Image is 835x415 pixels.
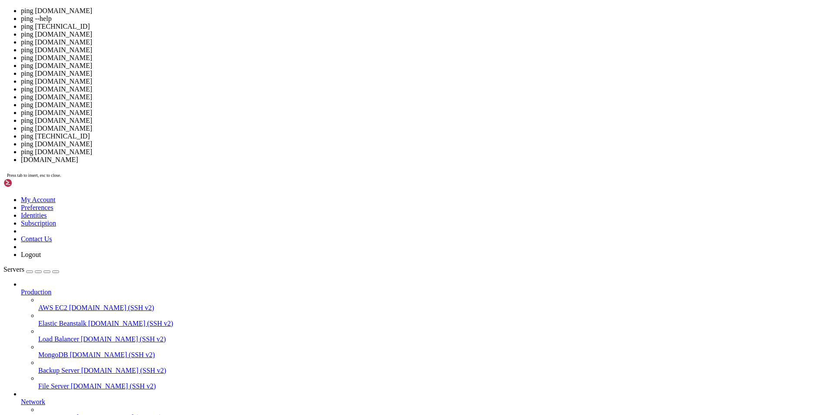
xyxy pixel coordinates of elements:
[38,320,832,327] a: Elastic Beanstalk [DOMAIN_NAME] (SSH v2)
[3,100,722,107] x-row: address: [STREET_ADDRESS]
[21,38,832,46] li: ping [DOMAIN_NAME]
[3,266,59,273] a: Servers
[21,78,832,85] li: ping [DOMAIN_NAME]
[21,70,832,78] li: ping [DOMAIN_NAME]
[3,322,722,329] x-row: last-modified: [DATE]T10:31:12Z
[21,251,41,258] a: Logout
[81,367,167,374] span: [DOMAIN_NAME] (SSH v2)
[38,335,79,343] span: Load Balancer
[21,204,53,211] a: Preferences
[21,109,832,117] li: ping [DOMAIN_NAME]
[38,304,67,311] span: AWS EC2
[21,219,56,227] a: Subscription
[3,11,722,18] x-row: remarks: | Please use [EMAIL_ADDRESS][DOMAIN_NAME] for complaints and only after |
[21,15,832,23] li: ping --help
[7,173,61,178] span: Press tab to insert, esc to close.
[3,40,722,48] x-row: remarks: | DO NOT CALL, FAX, OR CONTACT US BY ANY OTHER MEANS EXCEPT |
[3,48,722,55] x-row: remarks: | [EMAIL_ADDRESS][DOMAIN_NAME] |
[81,335,166,343] span: [DOMAIN_NAME] (SSH v2)
[38,367,80,374] span: Backup Server
[3,211,722,218] x-row: remarks: | [EMAIL_ADDRESS][DOMAIN_NAME] |
[21,62,832,70] li: ping [DOMAIN_NAME]
[3,18,722,26] x-row: remarks: | you have tried contacting directly our customers according |
[3,107,722,115] x-row: address: [GEOGRAPHIC_DATA] / [GEOGRAPHIC_DATA]
[3,92,722,100] x-row: role: RCS RDS
[38,327,832,343] li: Load Balancer [DOMAIN_NAME] (SSH v2)
[3,78,722,85] x-row: source: RIPE # Filtered
[3,292,722,300] x-row: holes: [URL]
[3,344,722,351] x-row: % This query was served by the RIPE Database Query Service version 1.118.1 ([GEOGRAPHIC_DATA])
[3,129,722,137] x-row: abuse-mailbox: [EMAIL_ADDRESS][DOMAIN_NAME]
[3,115,722,122] x-row: phone: [PHONE_NUMBER]
[69,304,154,311] span: [DOMAIN_NAME] (SSH v2)
[21,46,832,54] li: ping [DOMAIN_NAME]
[38,367,832,375] a: Backup Server [DOMAIN_NAME] (SSH v2)
[21,288,832,296] a: Production
[38,382,832,390] a: File Server [DOMAIN_NAME] (SSH v2)
[3,174,722,181] x-row: remarks: | Please use [EMAIL_ADDRESS][DOMAIN_NAME] for complaints and only after |
[3,179,53,187] img: Shellngn
[38,351,68,358] span: MongoDB
[38,382,69,390] span: File Server
[3,55,722,63] x-row: remarks: +------------------------------------------------------------+
[3,270,722,277] x-row: route: [URL]
[38,304,832,312] a: AWS EC2 [DOMAIN_NAME] (SSH v2)
[21,93,832,101] li: ping [DOMAIN_NAME]
[3,63,722,70] x-row: created: [DATE]T00:00:00Z
[21,7,832,15] li: ping [DOMAIN_NAME]
[3,277,722,285] x-row: descr: RDSNET
[21,398,45,405] span: Network
[38,343,832,359] li: MongoDB [DOMAIN_NAME] (SSH v2)
[3,181,722,189] x-row: remarks: | you have tried contacting directly our customers according |
[38,375,832,390] li: File Server [DOMAIN_NAME] (SSH v2)
[3,144,722,152] x-row: tech-c: GEPU1-RIPE
[21,54,832,62] li: ping [DOMAIN_NAME]
[3,226,722,233] x-row: created: [DATE]T08:33:39Z
[3,189,722,196] x-row: remarks: | to the details registered in RIPE database. |
[3,3,722,11] x-row: remarks: +------------------------------------------------------------+
[3,137,722,144] x-row: admin-c: GEPU1-RIPE
[3,233,722,240] x-row: last-modified: [DATE]T03:16:10Z
[3,33,722,40] x-row: remarks: +------------------------------------------------------------+
[38,312,832,327] li: Elastic Beanstalk [DOMAIN_NAME] (SSH v2)
[3,285,722,292] x-row: origin: AS8708
[21,125,832,132] li: ping [DOMAIN_NAME]
[3,152,722,159] x-row: nic-hdl: RDS2012-RIPE
[38,359,832,375] li: Backup Server [DOMAIN_NAME] (SSH v2)
[21,101,832,109] li: ping [DOMAIN_NAME]
[21,196,56,203] a: My Account
[38,351,832,359] a: MongoDB [DOMAIN_NAME] (SSH v2)
[71,382,156,390] span: [DOMAIN_NAME] (SSH v2)
[3,366,722,374] x-row: root@vps130383:~# ping
[21,212,47,219] a: Identities
[3,166,722,174] x-row: remarks: +------------------------------------------------------------+
[3,314,722,322] x-row: created: [DATE]T13:59:02Z
[3,26,722,33] x-row: remarks: | to the details registered in RIPE database. |
[3,70,722,78] x-row: last-modified: [DATE]T07:16:42Z
[21,140,832,148] li: ping [DOMAIN_NAME]
[21,148,832,156] li: ping [DOMAIN_NAME]
[21,235,52,243] a: Contact Us
[21,280,832,390] li: Production
[70,351,155,358] span: [DOMAIN_NAME] (SSH v2)
[88,320,174,327] span: [DOMAIN_NAME] (SSH v2)
[38,335,832,343] a: Load Balancer [DOMAIN_NAME] (SSH v2)
[3,218,722,226] x-row: remarks: +------------------------------------------------------------+
[3,307,722,314] x-row: mnt-by: AS8708-MNT
[21,85,832,93] li: ping [DOMAIN_NAME]
[38,320,87,327] span: Elastic Beanstalk
[3,203,722,211] x-row: remarks: | DO NOT CALL, FAX, OR CONTACT US BY ANY OTHER MEANS EXCEPT |
[3,300,722,307] x-row: holes: [URL]
[21,23,832,30] li: ping [TECHNICAL_ID]
[84,366,87,374] div: (22, 49)
[3,196,722,203] x-row: remarks: +------------------------------------------------------------+
[21,30,832,38] li: ping [DOMAIN_NAME]
[21,288,51,296] span: Production
[3,122,722,129] x-row: fax-no: [PHONE_NUMBER]
[21,156,832,164] li: [DOMAIN_NAME]
[21,398,832,406] a: Network
[3,329,722,337] x-row: source: RIPE
[38,296,832,312] li: AWS EC2 [DOMAIN_NAME] (SSH v2)
[3,255,722,263] x-row: % Information related to '[TECHNICAL_ID][URL]'
[3,266,24,273] span: Servers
